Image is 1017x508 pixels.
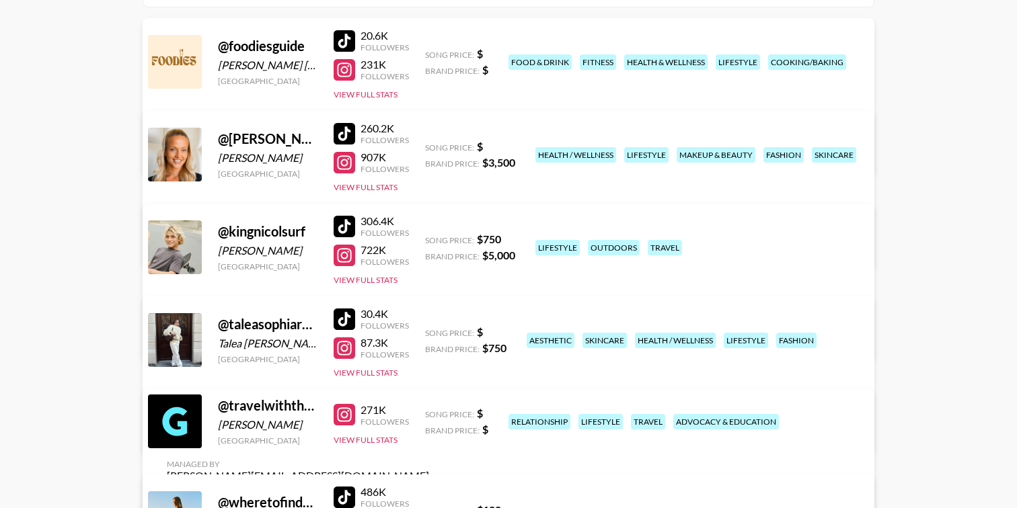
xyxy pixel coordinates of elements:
[582,333,627,348] div: skincare
[334,182,398,192] button: View Full Stats
[218,354,317,364] div: [GEOGRAPHIC_DATA]
[361,321,409,331] div: Followers
[361,151,409,164] div: 907K
[361,42,409,52] div: Followers
[477,325,483,338] strong: $
[361,71,409,81] div: Followers
[167,459,429,469] div: Managed By
[218,223,317,240] div: @ kingnicolsurf
[535,240,580,255] div: lifestyle
[361,307,409,321] div: 30.4K
[361,214,409,228] div: 306.4K
[361,403,409,417] div: 271K
[425,251,480,261] span: Brand Price:
[334,89,398,99] button: View Full Stats
[361,29,409,42] div: 20.6K
[635,333,716,348] div: health / wellness
[425,235,474,245] span: Song Price:
[477,140,483,153] strong: $
[218,337,317,350] div: Talea [PERSON_NAME]
[724,333,768,348] div: lifestyle
[361,122,409,135] div: 260.2K
[624,147,669,163] div: lifestyle
[334,368,398,378] button: View Full Stats
[218,169,317,179] div: [GEOGRAPHIC_DATA]
[673,414,779,429] div: advocacy & education
[218,38,317,54] div: @ foodiesguide
[361,58,409,71] div: 231K
[334,435,398,445] button: View Full Stats
[361,417,409,427] div: Followers
[361,349,409,359] div: Followers
[361,485,409,499] div: 486K
[482,423,488,435] strong: $
[425,159,480,169] span: Brand Price:
[425,425,480,435] span: Brand Price:
[776,333,817,348] div: fashion
[218,397,317,414] div: @ travelwiththecrows
[812,147,856,163] div: skincare
[580,54,616,70] div: fitness
[477,232,501,245] strong: $ 750
[334,275,398,285] button: View Full Stats
[425,409,474,419] span: Song Price:
[425,328,474,338] span: Song Price:
[218,130,317,147] div: @ [PERSON_NAME]
[361,228,409,238] div: Followers
[716,54,760,70] div: lifestyle
[477,47,483,60] strong: $
[425,344,480,354] span: Brand Price:
[648,240,682,255] div: travel
[509,414,570,429] div: relationship
[509,54,572,70] div: food & drink
[361,164,409,174] div: Followers
[768,54,846,70] div: cooking/baking
[527,333,574,348] div: aesthetic
[425,142,474,153] span: Song Price:
[218,418,317,431] div: [PERSON_NAME]
[482,63,488,76] strong: $
[482,341,506,354] strong: $ 750
[482,156,515,169] strong: $ 3,500
[631,414,665,429] div: travel
[624,54,708,70] div: health & wellness
[425,66,480,76] span: Brand Price:
[361,243,409,257] div: 722K
[578,414,623,429] div: lifestyle
[361,336,409,349] div: 87.3K
[482,249,515,261] strong: $ 5,000
[588,240,640,255] div: outdoors
[218,58,317,72] div: [PERSON_NAME] [PERSON_NAME]
[218,435,317,446] div: [GEOGRAPHIC_DATA]
[535,147,616,163] div: health / wellness
[361,135,409,145] div: Followers
[361,257,409,267] div: Followers
[763,147,804,163] div: fashion
[218,151,317,165] div: [PERSON_NAME]
[218,316,317,333] div: @ taleasophiarogel
[477,407,483,419] strong: $
[218,76,317,86] div: [GEOGRAPHIC_DATA]
[425,50,474,60] span: Song Price:
[218,244,317,257] div: [PERSON_NAME]
[218,261,317,271] div: [GEOGRAPHIC_DATA]
[167,469,429,482] div: [PERSON_NAME][EMAIL_ADDRESS][DOMAIN_NAME]
[677,147,755,163] div: makeup & beauty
